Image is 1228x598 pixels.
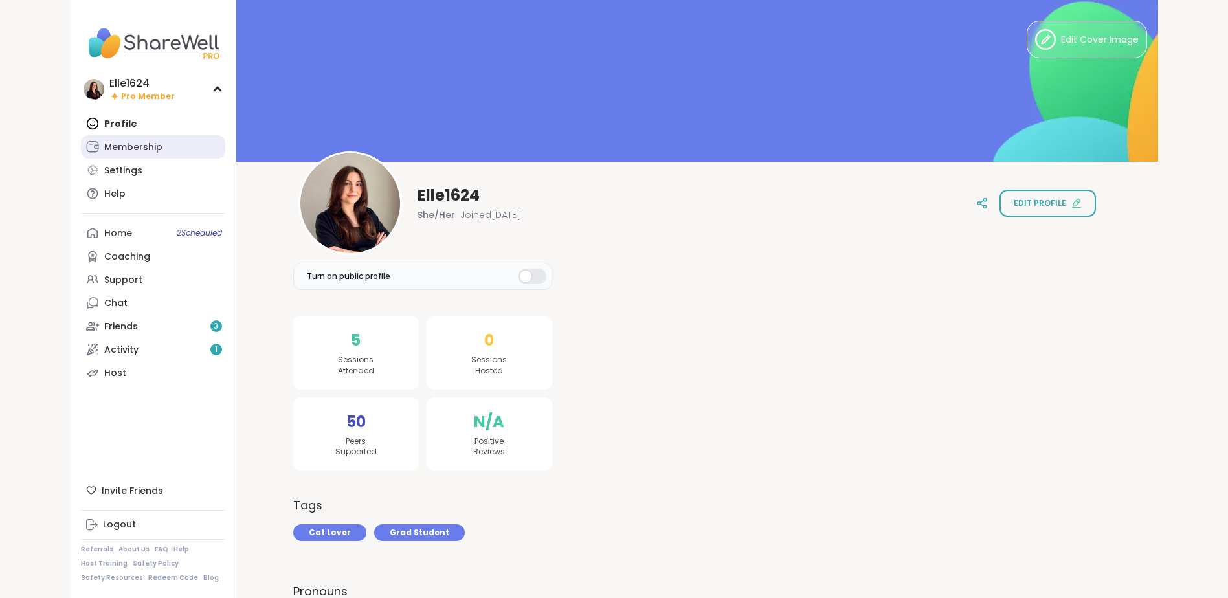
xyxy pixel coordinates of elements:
[81,245,225,268] a: Coaching
[81,479,225,502] div: Invite Friends
[104,188,126,201] div: Help
[1014,197,1066,209] span: Edit profile
[300,153,400,253] img: Elle1624
[104,164,142,177] div: Settings
[484,329,494,352] span: 0
[104,274,142,287] div: Support
[307,271,390,282] span: Turn on public profile
[84,79,104,100] img: Elle1624
[173,545,189,554] a: Help
[155,545,168,554] a: FAQ
[1061,33,1139,47] span: Edit Cover Image
[109,76,175,91] div: Elle1624
[104,141,162,154] div: Membership
[1027,21,1147,58] button: Edit Cover Image
[133,559,179,568] a: Safety Policy
[214,321,218,332] span: 3
[309,527,351,538] span: Cat Lover
[203,573,219,582] a: Blog
[104,250,150,263] div: Coaching
[338,355,374,377] span: Sessions Attended
[390,527,449,538] span: Grad Student
[81,513,225,537] a: Logout
[474,410,504,434] span: N/A
[81,268,225,291] a: Support
[104,344,139,357] div: Activity
[104,320,138,333] div: Friends
[418,208,455,221] span: She/Her
[103,518,136,531] div: Logout
[81,361,225,384] a: Host
[81,573,143,582] a: Safety Resources
[81,315,225,338] a: Friends3
[81,291,225,315] a: Chat
[148,573,198,582] a: Redeem Code
[351,329,361,352] span: 5
[473,436,505,458] span: Positive Reviews
[346,410,366,434] span: 50
[104,227,132,240] div: Home
[293,496,322,514] h3: Tags
[81,135,225,159] a: Membership
[81,182,225,205] a: Help
[81,545,113,554] a: Referrals
[81,559,128,568] a: Host Training
[104,297,128,310] div: Chat
[215,344,218,355] span: 1
[335,436,377,458] span: Peers Supported
[118,545,150,554] a: About Us
[81,159,225,182] a: Settings
[81,21,225,66] img: ShareWell Nav Logo
[81,221,225,245] a: Home2Scheduled
[471,355,507,377] span: Sessions Hosted
[81,338,225,361] a: Activity1
[418,185,480,206] span: Elle1624
[104,367,126,380] div: Host
[177,228,222,238] span: 2 Scheduled
[999,190,1096,217] button: Edit profile
[121,91,175,102] span: Pro Member
[460,208,520,221] span: Joined [DATE]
